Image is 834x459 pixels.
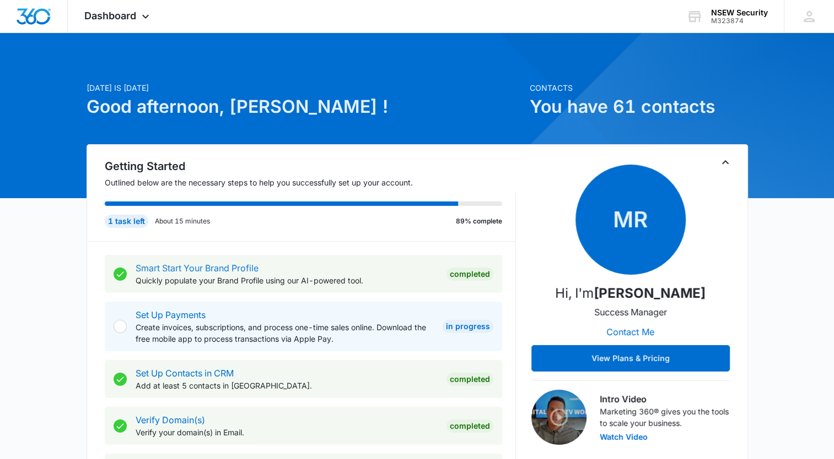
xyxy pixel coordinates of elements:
p: Verify your domain(s) in Email. [136,427,438,438]
span: Dashboard [84,10,136,21]
a: Smart Start Your Brand Profile [136,263,259,274]
img: Intro Video [531,390,587,445]
a: Verify Domain(s) [136,414,205,425]
div: In Progress [443,320,493,333]
p: Success Manager [594,305,667,319]
div: 1 task left [105,215,148,228]
a: Set Up Contacts in CRM [136,368,234,379]
button: Watch Video [600,433,648,441]
p: Marketing 360® gives you the tools to scale your business. [600,406,730,429]
p: Create invoices, subscriptions, and process one-time sales online. Download the free mobile app t... [136,321,434,345]
h1: You have 61 contacts [530,94,748,120]
button: Toggle Collapse [719,156,732,169]
div: Completed [446,419,493,433]
p: Contacts [530,82,748,94]
p: Quickly populate your Brand Profile using our AI-powered tool. [136,275,438,286]
h2: Getting Started [105,158,516,174]
p: Hi, I'm [555,283,706,303]
button: Contact Me [595,319,665,345]
button: View Plans & Pricing [531,345,730,371]
strong: [PERSON_NAME] [594,285,706,301]
a: Set Up Payments [136,309,206,320]
div: Completed [446,373,493,386]
p: 89% complete [456,216,502,226]
span: MR [575,165,686,275]
div: account id [711,17,768,25]
div: account name [711,8,768,17]
div: Completed [446,267,493,281]
p: Outlined below are the necessary steps to help you successfully set up your account. [105,177,516,188]
h3: Intro Video [600,392,730,406]
p: [DATE] is [DATE] [87,82,523,94]
p: Add at least 5 contacts in [GEOGRAPHIC_DATA]. [136,380,438,391]
h1: Good afternoon, [PERSON_NAME] ! [87,94,523,120]
p: About 15 minutes [155,216,210,226]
